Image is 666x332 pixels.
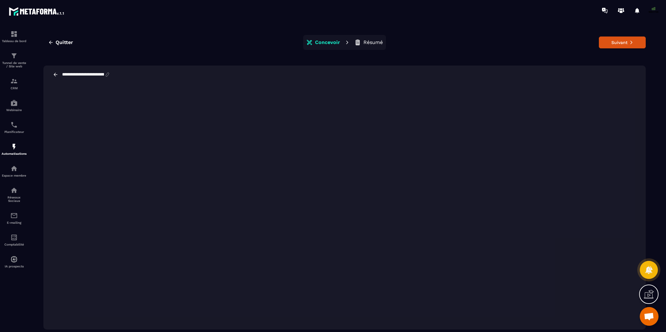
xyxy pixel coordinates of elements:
a: schedulerschedulerPlanificateur [2,116,27,138]
a: automationsautomationsEspace membre [2,160,27,182]
button: Résumé [353,36,385,49]
span: Quitter [56,39,73,46]
p: Concevoir [315,39,340,46]
a: accountantaccountantComptabilité [2,229,27,251]
p: Espace membre [2,174,27,177]
p: Tableau de bord [2,39,27,43]
img: email [10,212,18,219]
a: automationsautomationsWebinaire [2,95,27,116]
img: automations [10,143,18,150]
img: accountant [10,234,18,241]
p: Planificateur [2,130,27,134]
a: formationformationTunnel de vente / Site web [2,47,27,73]
p: Webinaire [2,108,27,112]
img: formation [10,30,18,38]
a: Ouvrir le chat [640,307,659,326]
button: Quitter [43,37,78,48]
img: formation [10,77,18,85]
p: Résumé [363,39,383,46]
img: formation [10,52,18,60]
a: emailemailE-mailing [2,207,27,229]
img: logo [9,6,65,17]
img: automations [10,256,18,263]
p: IA prospects [2,265,27,268]
button: Concevoir [304,36,342,49]
a: social-networksocial-networkRéseaux Sociaux [2,182,27,207]
a: automationsautomationsAutomatisations [2,138,27,160]
p: E-mailing [2,221,27,224]
p: Réseaux Sociaux [2,196,27,203]
img: automations [10,99,18,107]
img: automations [10,165,18,172]
a: formationformationCRM [2,73,27,95]
p: Tunnel de vente / Site web [2,61,27,68]
a: formationformationTableau de bord [2,26,27,47]
p: Automatisations [2,152,27,155]
img: scheduler [10,121,18,129]
p: Comptabilité [2,243,27,246]
img: social-network [10,187,18,194]
button: Suivant [599,37,646,48]
p: CRM [2,86,27,90]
